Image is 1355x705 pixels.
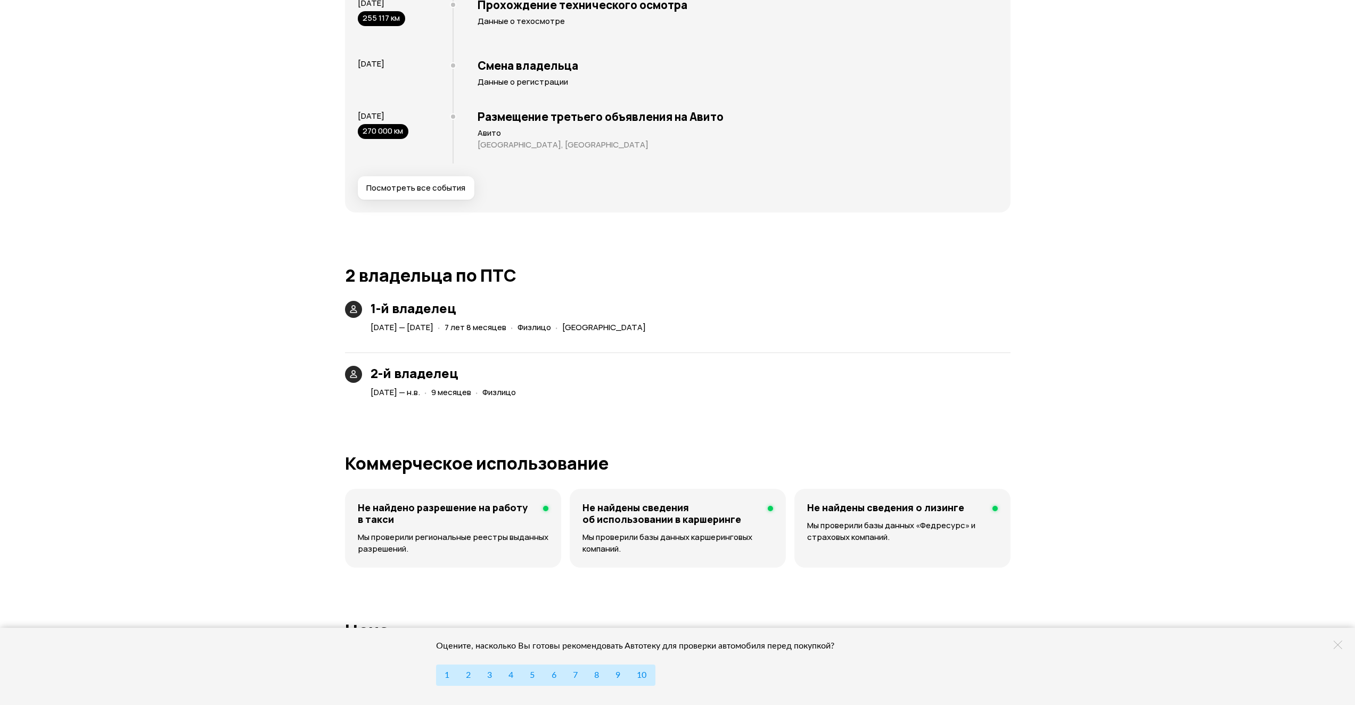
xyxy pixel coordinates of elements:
[564,665,586,686] button: 7
[358,531,548,555] p: Мы проверили региональные реестры выданных разрешений.
[586,665,607,686] button: 8
[530,671,535,679] span: 5
[487,671,492,679] span: 3
[807,520,997,543] p: Мы проверили базы данных «Федресурс» и страховых компаний.
[511,318,513,336] span: ·
[424,383,427,401] span: ·
[478,59,998,72] h3: Смена владельца
[371,387,420,398] span: [DATE] — н.в.
[518,322,551,333] span: Физлицо
[436,665,458,686] button: 1
[478,128,998,138] p: Авито
[607,665,629,686] button: 9
[478,16,998,27] p: Данные о техосмотре
[366,183,465,193] span: Посмотреть все события
[573,671,578,679] span: 7
[466,671,471,679] span: 2
[358,124,408,139] div: 270 000 км
[457,665,479,686] button: 2
[552,671,556,679] span: 6
[478,110,998,124] h3: Размещение третьего объявления на Авито
[371,301,650,316] h3: 1-й владелец
[438,318,440,336] span: ·
[582,502,759,525] h4: Не найдены сведения об использовании в каршеринге
[371,366,520,381] h3: 2-й владелец
[345,454,1011,473] h1: Коммерческое использование
[555,318,558,336] span: ·
[436,641,849,651] div: Оцените, насколько Вы готовы рекомендовать Автотеку для проверки автомобиля перед покупкой?
[358,110,384,121] span: [DATE]
[345,266,1011,285] h1: 2 владельца по ПТС
[807,502,964,513] h4: Не найдены сведения о лизинге
[615,671,620,679] span: 9
[445,322,506,333] span: 7 лет 8 месяцев
[358,58,384,69] span: [DATE]
[431,387,471,398] span: 9 месяцев
[543,665,565,686] button: 6
[628,665,655,686] button: 10
[445,671,449,679] span: 1
[562,322,646,333] span: [GEOGRAPHIC_DATA]
[500,665,522,686] button: 4
[479,665,500,686] button: 3
[345,621,1011,640] h1: Цена
[475,383,478,401] span: ·
[358,11,405,26] div: 255 117 км
[371,322,433,333] span: [DATE] — [DATE]
[594,671,599,679] span: 8
[482,387,516,398] span: Физлицо
[508,671,513,679] span: 4
[478,140,998,150] p: [GEOGRAPHIC_DATA], [GEOGRAPHIC_DATA]
[358,176,474,200] button: Посмотреть все события
[582,531,773,555] p: Мы проверили базы данных каршеринговых компаний.
[478,77,998,87] p: Данные о регистрации
[521,665,543,686] button: 5
[637,671,646,679] span: 10
[358,502,535,525] h4: Не найдено разрешение на работу в такси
